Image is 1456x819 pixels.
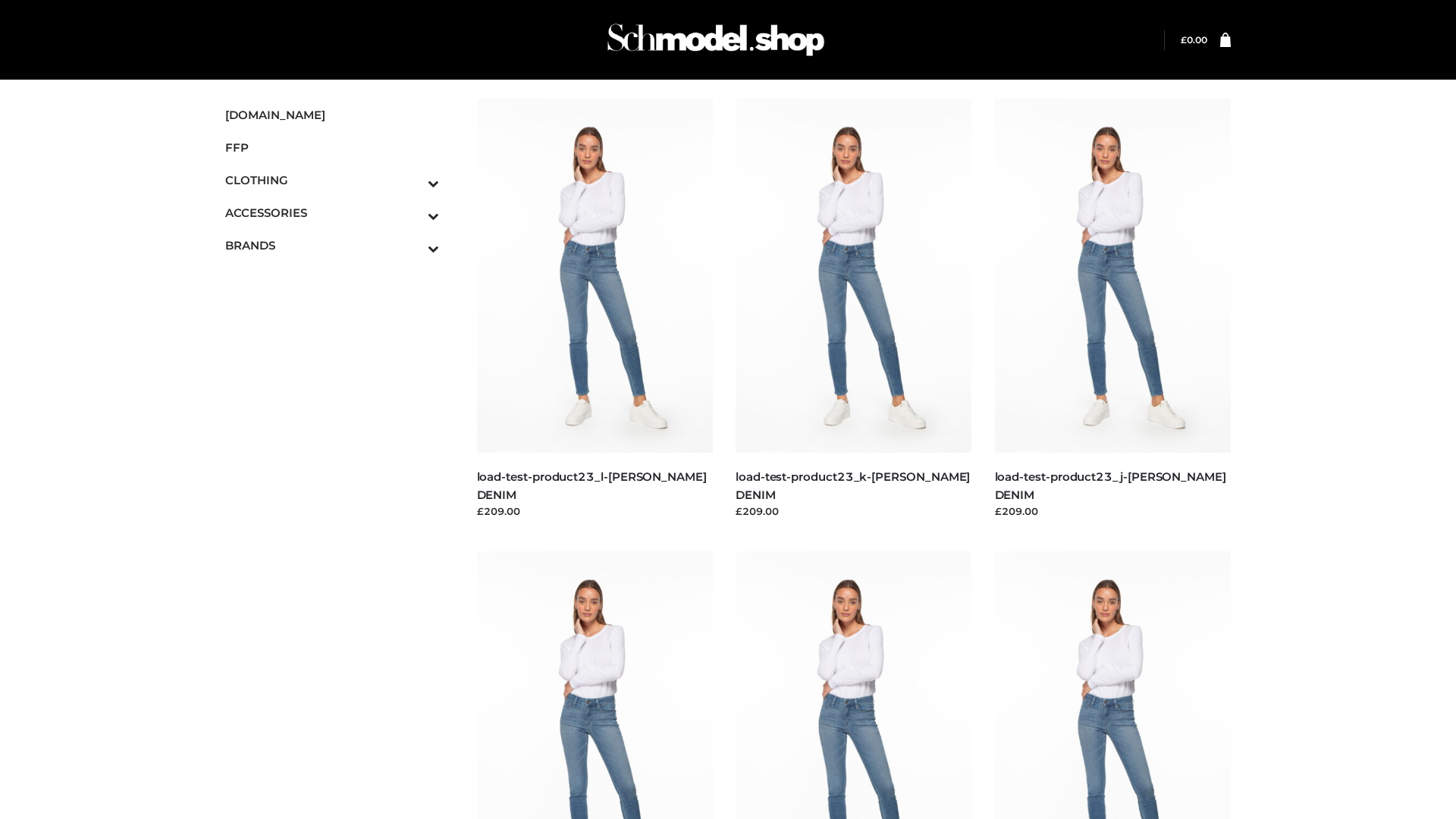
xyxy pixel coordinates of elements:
bdi: 0.00 [1181,34,1207,45]
a: £0.00 [1181,34,1207,45]
a: ACCESSORIESToggle Submenu [225,196,439,229]
div: £209.00 [995,504,1232,519]
a: load-test-product23_l-[PERSON_NAME] DENIM [477,469,707,501]
button: Toggle Submenu [386,229,439,262]
div: £209.00 [736,504,972,519]
span: £ [1181,34,1187,45]
span: [DOMAIN_NAME] [225,106,439,124]
span: CLOTHING [225,171,439,189]
a: load-test-product23_k-[PERSON_NAME] DENIM [736,469,970,501]
a: FFP [225,131,439,164]
img: Schmodel Admin 964 [602,10,830,70]
a: [DOMAIN_NAME] [225,99,439,131]
a: load-test-product23_j-[PERSON_NAME] DENIM [995,469,1226,501]
span: BRANDS [225,237,439,254]
a: CLOTHINGToggle Submenu [225,164,439,196]
a: BRANDSToggle Submenu [225,229,439,262]
div: £209.00 [477,504,714,519]
span: ACCESSORIES [225,204,439,221]
span: FFP [225,139,439,156]
button: Toggle Submenu [386,164,439,196]
button: Toggle Submenu [386,196,439,229]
